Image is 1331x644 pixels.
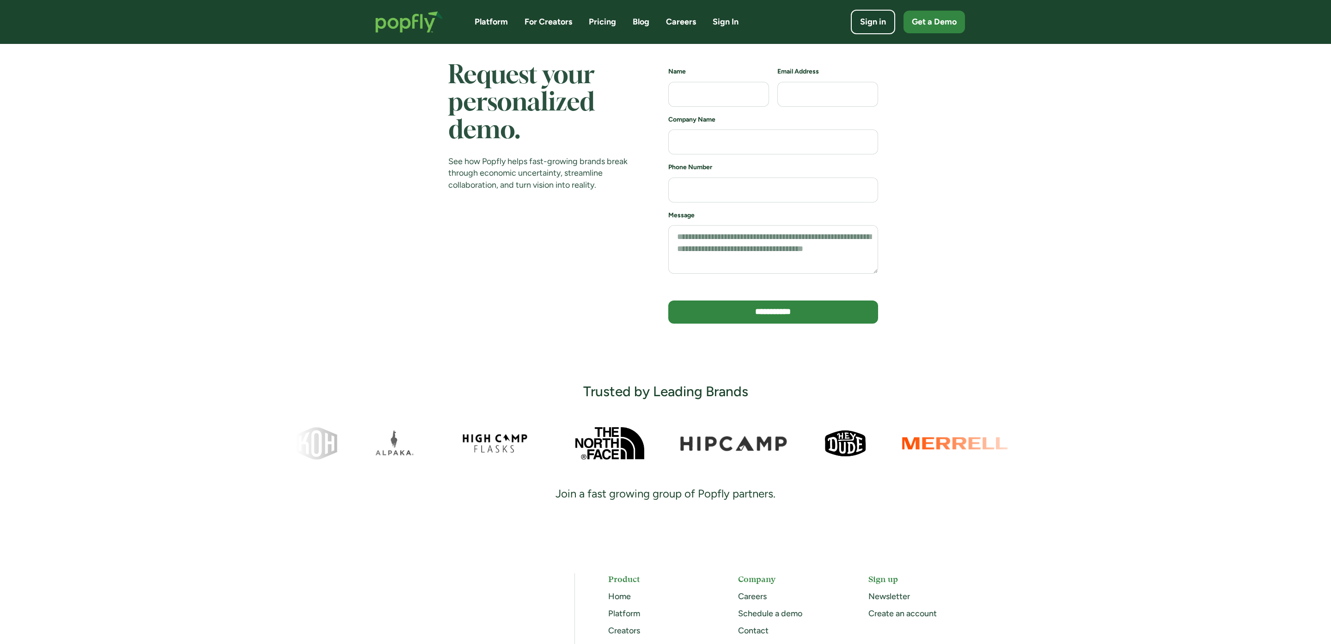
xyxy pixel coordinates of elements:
[608,591,631,601] a: Home
[448,156,630,191] div: See how Popfly helps fast-growing brands break through economic uncertainty, streamline collabora...
[589,16,616,28] a: Pricing
[668,211,878,220] h6: Message
[475,16,508,28] a: Platform
[668,163,878,172] h6: Phone Number
[851,10,895,34] a: Sign in
[608,626,640,636] a: Creators
[448,62,630,145] h1: Request your personalized demo.
[366,2,452,42] a: home
[904,11,965,33] a: Get a Demo
[583,383,748,400] h3: Trusted by Leading Brands
[544,486,787,501] div: Join a fast growing group of Popfly partners.
[860,16,886,28] div: Sign in
[738,591,767,601] a: Careers
[738,608,802,619] a: Schedule a demo
[738,626,769,636] a: Contact
[668,115,878,124] h6: Company Name
[668,67,769,76] h6: Name
[713,16,739,28] a: Sign In
[608,608,640,619] a: Platform
[868,591,910,601] a: Newsletter
[525,16,572,28] a: For Creators
[912,16,957,28] div: Get a Demo
[608,573,705,585] h5: Product
[666,16,696,28] a: Careers
[777,67,878,76] h6: Email Address
[868,608,937,619] a: Create an account
[633,16,649,28] a: Blog
[868,573,965,585] h5: Sign up
[668,67,878,332] form: demo schedule
[738,573,835,585] h5: Company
